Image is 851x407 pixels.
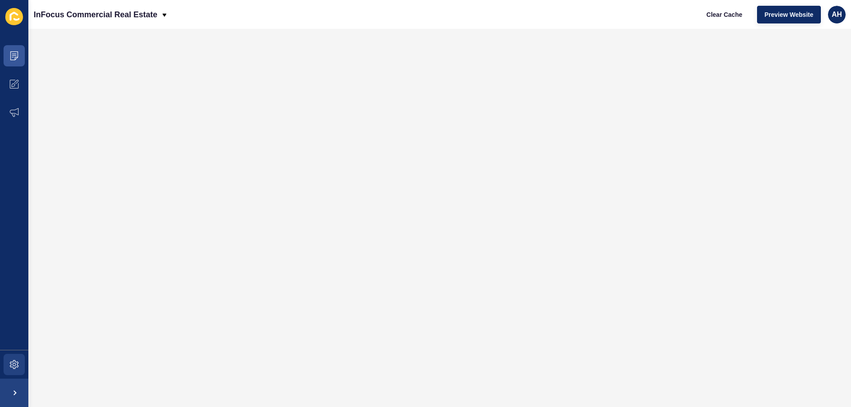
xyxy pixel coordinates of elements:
p: InFocus Commercial Real Estate [34,4,157,26]
button: Clear Cache [699,6,750,23]
span: Preview Website [765,10,813,19]
button: Preview Website [757,6,821,23]
span: AH [831,10,842,19]
span: Clear Cache [707,10,742,19]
